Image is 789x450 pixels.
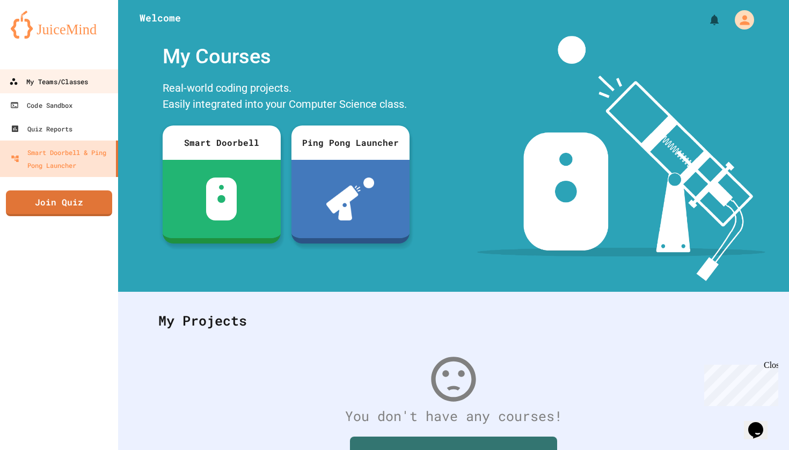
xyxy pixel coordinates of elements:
div: My Projects [148,300,759,342]
iframe: chat widget [700,360,778,406]
img: banner-image-my-projects.png [477,36,765,281]
div: My Notifications [688,11,724,29]
div: You don't have any courses! [148,406,759,426]
a: Join Quiz [6,190,112,216]
div: Ping Pong Launcher [291,126,410,160]
div: Chat with us now!Close [4,4,74,68]
div: My Teams/Classes [9,75,88,88]
div: My Courses [157,36,415,77]
div: Code Sandbox [10,99,72,112]
div: My Account [724,8,757,32]
img: ppl-with-ball.png [326,178,374,220]
iframe: chat widget [744,407,778,439]
img: sdb-white.svg [206,178,237,220]
img: logo-orange.svg [11,11,107,39]
div: Quiz Reports [11,122,72,135]
div: Smart Doorbell [163,126,281,160]
div: Real-world coding projects. Easily integrated into your Computer Science class. [157,77,415,117]
div: Smart Doorbell & Ping Pong Launcher [11,146,112,172]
